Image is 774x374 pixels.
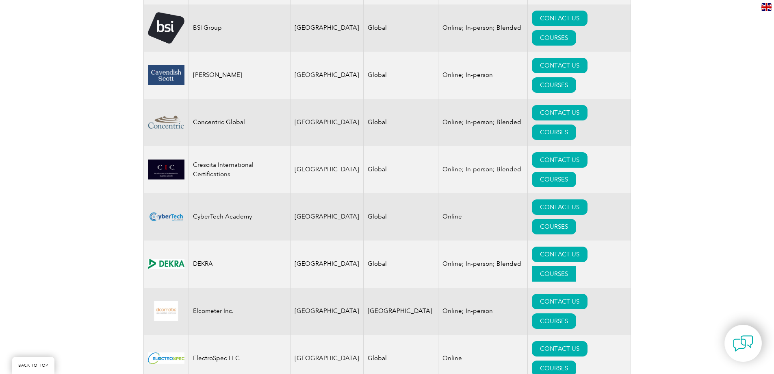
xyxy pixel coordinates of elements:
[532,247,588,262] a: CONTACT US
[12,357,54,374] a: BACK TO TOP
[532,11,588,26] a: CONTACT US
[532,341,588,357] a: CONTACT US
[363,99,438,146] td: Global
[532,77,576,93] a: COURSES
[532,172,576,187] a: COURSES
[290,4,363,52] td: [GEOGRAPHIC_DATA]
[290,288,363,335] td: [GEOGRAPHIC_DATA]
[532,125,576,140] a: COURSES
[189,241,290,288] td: DEKRA
[438,52,527,99] td: Online; In-person
[290,241,363,288] td: [GEOGRAPHIC_DATA]
[148,112,184,132] img: 0538ab2e-7ebf-ec11-983f-002248d3b10e-logo.png
[148,65,184,85] img: 58800226-346f-eb11-a812-00224815377e-logo.png
[532,294,588,309] a: CONTACT US
[532,105,588,120] a: CONTACT US
[363,52,438,99] td: Global
[438,99,527,146] td: Online; In-person; Blended
[189,52,290,99] td: [PERSON_NAME]
[532,152,588,168] a: CONTACT US
[532,58,588,73] a: CONTACT US
[363,4,438,52] td: Global
[438,193,527,241] td: Online
[148,12,184,44] img: 5f72c78c-dabc-ea11-a814-000d3a79823d-logo.png
[189,288,290,335] td: Elcometer Inc.
[363,241,438,288] td: Global
[290,52,363,99] td: [GEOGRAPHIC_DATA]
[363,288,438,335] td: [GEOGRAPHIC_DATA]
[189,146,290,193] td: Crescita International Certifications
[532,219,576,234] a: COURSES
[148,207,184,227] img: fbf62885-d94e-ef11-a316-000d3ad139cf-logo.png
[532,30,576,46] a: COURSES
[532,266,576,282] a: COURSES
[290,146,363,193] td: [GEOGRAPHIC_DATA]
[189,4,290,52] td: BSI Group
[148,352,184,365] img: df15046f-427c-ef11-ac20-6045bde4dbfc-logo.jpg
[189,193,290,241] td: CyberTech Academy
[363,146,438,193] td: Global
[363,193,438,241] td: Global
[148,259,184,269] img: 15a57d8a-d4e0-e911-a812-000d3a795b83-logo.png
[438,146,527,193] td: Online; In-person; Blended
[290,193,363,241] td: [GEOGRAPHIC_DATA]
[532,199,588,215] a: CONTACT US
[438,241,527,288] td: Online; In-person; Blended
[148,160,184,179] img: 798996db-ac37-ef11-a316-00224812a81c-logo.png
[532,313,576,329] a: COURSES
[438,4,527,52] td: Online; In-person; Blended
[148,301,184,321] img: dc24547b-a6e0-e911-a812-000d3a795b83-logo.png
[438,288,527,335] td: Online; In-person
[189,99,290,146] td: Concentric Global
[290,99,363,146] td: [GEOGRAPHIC_DATA]
[733,333,753,354] img: contact-chat.png
[761,3,772,11] img: en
